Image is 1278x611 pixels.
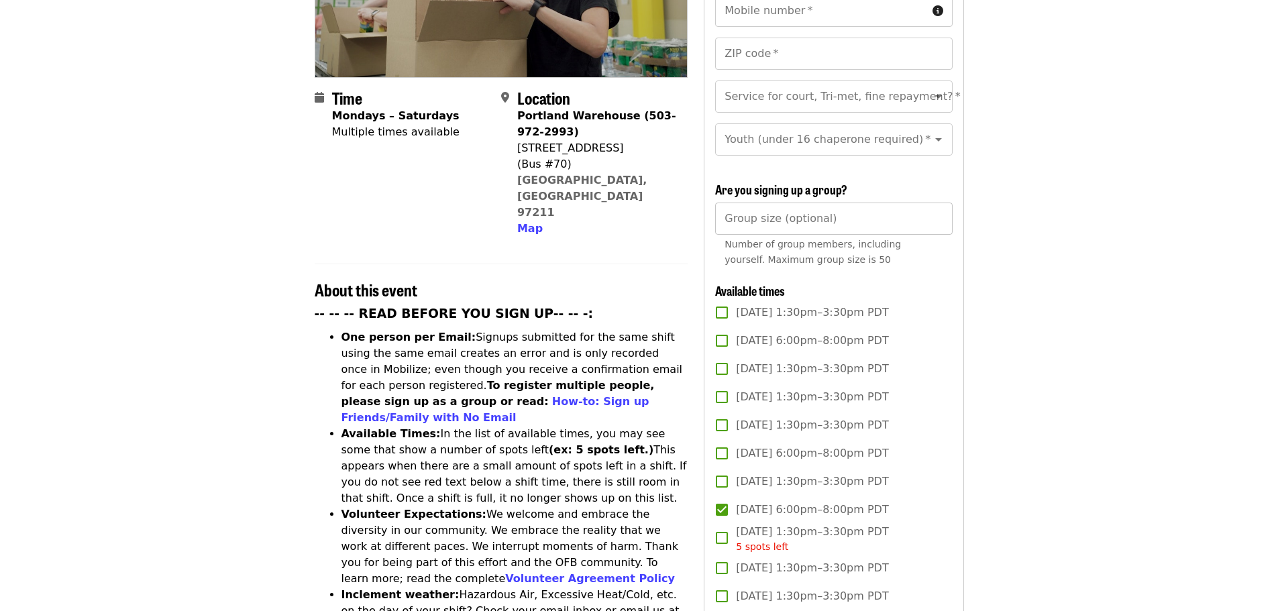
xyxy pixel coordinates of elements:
span: [DATE] 6:00pm–8:00pm PDT [736,502,888,518]
strong: To register multiple people, please sign up as a group or read: [341,379,655,408]
i: circle-info icon [933,5,943,17]
span: Time [332,86,362,109]
li: We welcome and embrace the diversity in our community. We embrace the reality that we work at dif... [341,506,688,587]
i: map-marker-alt icon [501,91,509,104]
div: [STREET_ADDRESS] [517,140,677,156]
span: [DATE] 1:30pm–3:30pm PDT [736,588,888,604]
strong: One person per Email: [341,331,476,343]
strong: (ex: 5 spots left.) [549,443,653,456]
span: About this event [315,278,417,301]
strong: Volunteer Expectations: [341,508,487,520]
span: [DATE] 1:30pm–3:30pm PDT [736,361,888,377]
input: ZIP code [715,38,952,70]
input: [object Object] [715,203,952,235]
li: In the list of available times, you may see some that show a number of spots left This appears wh... [341,426,688,506]
span: [DATE] 1:30pm–3:30pm PDT [736,389,888,405]
a: How-to: Sign up Friends/Family with No Email [341,395,649,424]
span: [DATE] 6:00pm–8:00pm PDT [736,445,888,461]
span: Map [517,222,543,235]
button: Open [929,130,948,149]
div: Multiple times available [332,124,460,140]
strong: Portland Warehouse (503-972-2993) [517,109,676,138]
a: Volunteer Agreement Policy [505,572,675,585]
span: [DATE] 1:30pm–3:30pm PDT [736,417,888,433]
span: Are you signing up a group? [715,180,847,198]
button: Open [929,87,948,106]
span: [DATE] 6:00pm–8:00pm PDT [736,333,888,349]
span: Number of group members, including yourself. Maximum group size is 50 [725,239,901,265]
strong: Mondays – Saturdays [332,109,460,122]
strong: Inclement weather: [341,588,460,601]
strong: Available Times: [341,427,441,440]
span: Available times [715,282,785,299]
i: calendar icon [315,91,324,104]
span: Location [517,86,570,109]
a: [GEOGRAPHIC_DATA], [GEOGRAPHIC_DATA] 97211 [517,174,647,219]
strong: -- -- -- READ BEFORE YOU SIGN UP-- -- -: [315,307,594,321]
span: [DATE] 1:30pm–3:30pm PDT [736,304,888,321]
span: [DATE] 1:30pm–3:30pm PDT [736,524,888,554]
li: Signups submitted for the same shift using the same email creates an error and is only recorded o... [341,329,688,426]
button: Map [517,221,543,237]
span: 5 spots left [736,541,788,552]
span: [DATE] 1:30pm–3:30pm PDT [736,474,888,490]
span: [DATE] 1:30pm–3:30pm PDT [736,560,888,576]
div: (Bus #70) [517,156,677,172]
